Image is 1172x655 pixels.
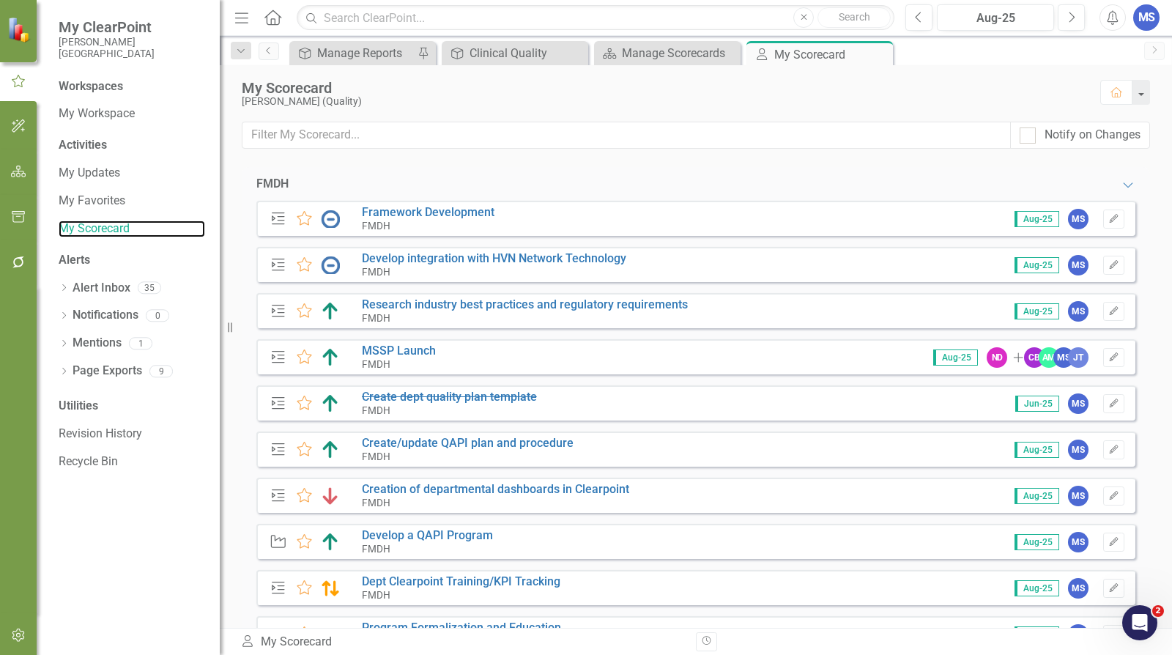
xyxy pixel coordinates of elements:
[59,252,205,269] div: Alerts
[129,337,152,349] div: 1
[73,335,122,352] a: Mentions
[59,426,205,443] a: Revision History
[1015,626,1059,643] span: Aug-25
[242,96,1086,107] div: [PERSON_NAME] (Quality)
[240,634,685,651] div: My Scorecard
[1068,255,1088,275] div: MS
[1015,257,1059,273] span: Aug-25
[362,312,390,324] small: FMDH
[1024,347,1045,368] div: CB
[1015,396,1059,412] span: Jun-25
[321,256,340,274] img: No Information
[321,487,340,505] img: Below Plan
[73,307,138,324] a: Notifications
[242,80,1086,96] div: My Scorecard
[362,528,493,542] a: Develop a QAPI Program
[1015,534,1059,550] span: Aug-25
[362,404,390,416] small: FMDH
[362,358,390,370] small: FMDH
[73,363,142,380] a: Page Exports
[1039,347,1059,368] div: AM
[942,10,1049,27] div: Aug-25
[362,451,390,462] small: FMDH
[470,44,585,62] div: Clinical Quality
[362,482,629,496] a: Creation of departmental dashboards in Clearpoint
[1015,442,1059,458] span: Aug-25
[1068,301,1088,322] div: MS
[297,5,894,31] input: Search ClearPoint...
[293,44,414,62] a: Manage Reports
[839,11,870,23] span: Search
[242,122,1011,149] input: Filter My Scorecard...
[1068,624,1088,645] div: MS
[1068,532,1088,552] div: MS
[1068,578,1088,599] div: MS
[321,395,340,412] img: Above Target
[146,309,169,322] div: 0
[73,280,130,297] a: Alert Inbox
[321,441,340,459] img: Above Target
[1122,605,1157,640] iframe: Intercom live chat
[774,45,889,64] div: My Scorecard
[59,193,205,210] a: My Favorites
[59,78,123,95] div: Workspaces
[362,543,390,555] small: FMDH
[59,18,205,36] span: My ClearPoint
[1068,486,1088,506] div: MS
[59,398,205,415] div: Utilities
[1133,4,1160,31] button: MS
[321,303,340,320] img: Above Target
[362,297,688,311] a: Research industry best practices and regulatory requirements
[59,221,205,237] a: My Scorecard
[362,251,626,265] a: Develop integration with HVN Network Technology
[59,165,205,182] a: My Updates
[362,497,390,508] small: FMDH
[1068,209,1088,229] div: MS
[1015,488,1059,504] span: Aug-25
[817,7,891,28] button: Search
[1068,393,1088,414] div: MS
[256,176,289,193] div: FMDH
[362,205,494,219] a: Framework Development
[987,347,1007,368] div: ND
[445,44,585,62] a: Clinical Quality
[59,106,205,122] a: My Workspace
[362,220,390,232] small: FMDH
[59,137,205,154] div: Activities
[317,44,414,62] div: Manage Reports
[1068,440,1088,460] div: MS
[937,4,1054,31] button: Aug-25
[598,44,737,62] a: Manage Scorecards
[59,36,205,60] small: [PERSON_NAME][GEOGRAPHIC_DATA]
[321,210,340,228] img: No Information
[933,349,978,366] span: Aug-25
[362,436,574,450] a: Create/update QAPI plan and procedure
[321,533,340,551] img: Above Target
[1015,580,1059,596] span: Aug-25
[1045,127,1141,144] div: Notify on Changes
[362,344,436,358] a: MSSP Launch
[321,349,340,366] img: Above Target
[321,580,340,597] img: Caution
[138,282,161,295] div: 35
[1068,347,1088,368] div: JT
[1015,211,1059,227] span: Aug-25
[149,365,173,377] div: 9
[362,589,390,601] small: FMDH
[1015,303,1059,319] span: Aug-25
[1053,347,1074,368] div: MS
[59,454,205,470] a: Recycle Bin
[622,44,737,62] div: Manage Scorecards
[7,16,34,42] img: ClearPoint Strategy
[362,390,537,404] a: Create dept quality plan template
[321,626,340,643] img: Not Defined
[362,574,560,588] a: Dept Clearpoint Training/KPI Tracking
[1152,605,1164,617] span: 2
[362,266,390,278] small: FMDH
